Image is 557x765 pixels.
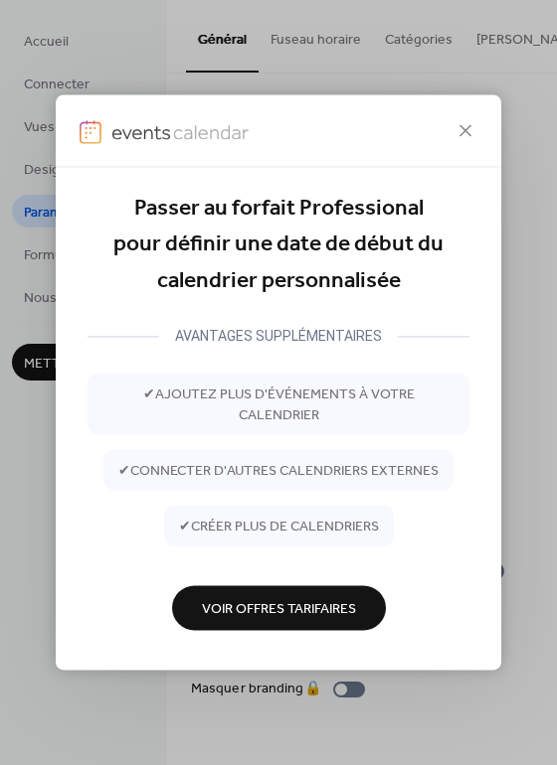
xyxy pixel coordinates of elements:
[80,120,101,144] img: logo-icon
[159,325,398,349] div: AVANTAGES SUPPLÉMENTAIRES
[179,517,379,537] span: ✔ créer plus de calendriers
[202,599,356,620] span: Voir Offres Tarifaires
[118,461,439,482] span: ✔ connecter d'autres calendriers externes
[172,586,386,631] button: Voir Offres Tarifaires
[88,191,469,299] div: Passer au forfait Professional pour définir une date de début du calendrier personnalisée
[102,384,455,426] span: ✔ ajoutez plus d'événements à votre calendrier
[111,120,249,144] img: logo-type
